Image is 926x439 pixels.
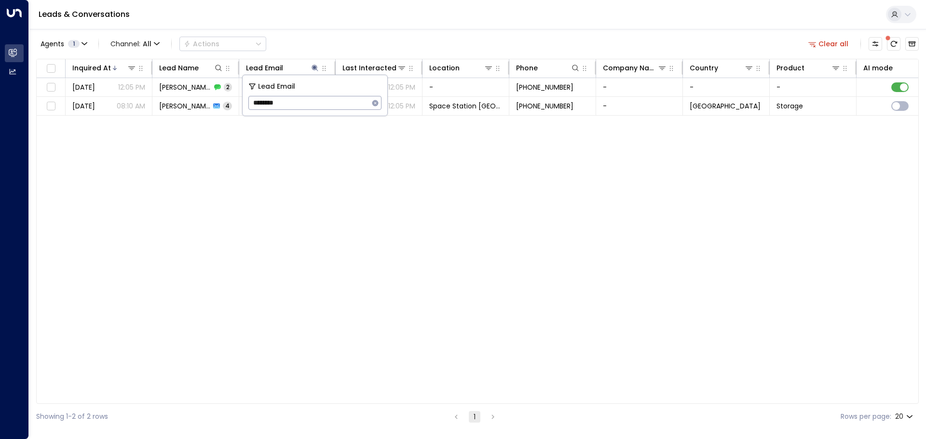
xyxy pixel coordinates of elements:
[36,37,91,51] button: Agents1
[683,78,770,96] td: -
[690,62,718,74] div: Country
[117,101,145,111] p: 08:10 AM
[429,62,460,74] div: Location
[469,411,480,423] button: page 1
[107,37,163,51] span: Channel:
[45,100,57,112] span: Toggle select row
[179,37,266,51] button: Actions
[72,62,136,74] div: Inquired At
[895,410,915,424] div: 20
[246,62,320,74] div: Lead Email
[179,37,266,51] div: Button group with a nested menu
[45,63,57,75] span: Toggle select all
[224,83,232,91] span: 2
[516,62,580,74] div: Phone
[45,81,57,93] span: Toggle select row
[516,82,573,92] span: +447137900401
[118,82,145,92] p: 12:05 PM
[223,102,232,110] span: 4
[68,40,80,48] span: 1
[159,82,211,92] span: Leo Barber
[841,412,891,422] label: Rows per page:
[143,40,151,48] span: All
[39,9,130,20] a: Leads & Conversations
[422,78,509,96] td: -
[258,81,295,92] span: Lead Email
[342,62,407,74] div: Last Interacted
[690,62,754,74] div: Country
[388,82,415,92] p: 12:05 PM
[776,62,841,74] div: Product
[429,62,493,74] div: Location
[905,37,919,51] button: Archived Leads
[41,40,64,47] span: Agents
[863,62,893,74] div: AI mode
[36,412,108,422] div: Showing 1-2 of 2 rows
[776,101,803,111] span: Storage
[450,411,499,423] nav: pagination navigation
[596,97,683,115] td: -
[388,101,415,111] p: 12:05 PM
[516,101,573,111] span: +447137900401
[596,78,683,96] td: -
[770,78,857,96] td: -
[107,37,163,51] button: Channel:All
[429,101,502,111] span: Space Station Banbury
[246,62,283,74] div: Lead Email
[72,82,95,92] span: Aug 01, 2025
[72,101,95,111] span: Jul 30, 2025
[159,62,223,74] div: Lead Name
[184,40,219,48] div: Actions
[603,62,667,74] div: Company Name
[776,62,804,74] div: Product
[516,62,538,74] div: Phone
[342,62,396,74] div: Last Interacted
[603,62,657,74] div: Company Name
[690,101,761,111] span: United Kingdom
[869,37,882,51] button: Customize
[804,37,853,51] button: Clear all
[887,37,900,51] span: There are new threads available. Refresh the grid to view the latest updates.
[72,62,111,74] div: Inquired At
[159,101,210,111] span: Leo Barber
[159,62,199,74] div: Lead Name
